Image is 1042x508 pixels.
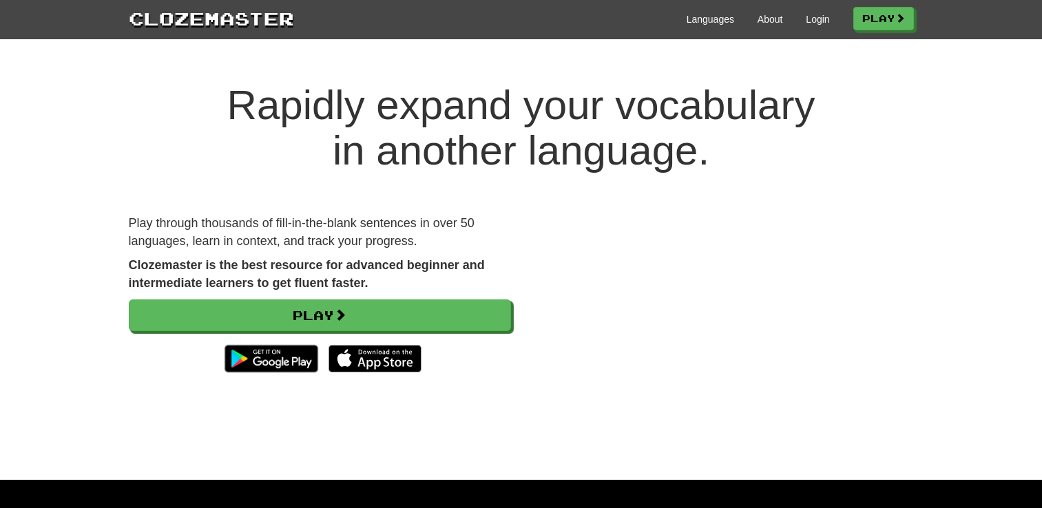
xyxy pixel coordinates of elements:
a: Login [806,12,829,26]
img: Get it on Google Play [218,338,324,379]
a: Play [129,299,511,331]
strong: Clozemaster is the best resource for advanced beginner and intermediate learners to get fluent fa... [129,258,485,290]
p: Play through thousands of fill-in-the-blank sentences in over 50 languages, learn in context, and... [129,215,511,250]
a: Play [853,7,914,30]
a: About [758,12,783,26]
img: Download_on_the_App_Store_Badge_US-UK_135x40-25178aeef6eb6b83b96f5f2d004eda3bffbb37122de64afbaef7... [329,345,421,372]
a: Languages [687,12,734,26]
a: Clozemaster [129,6,294,31]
